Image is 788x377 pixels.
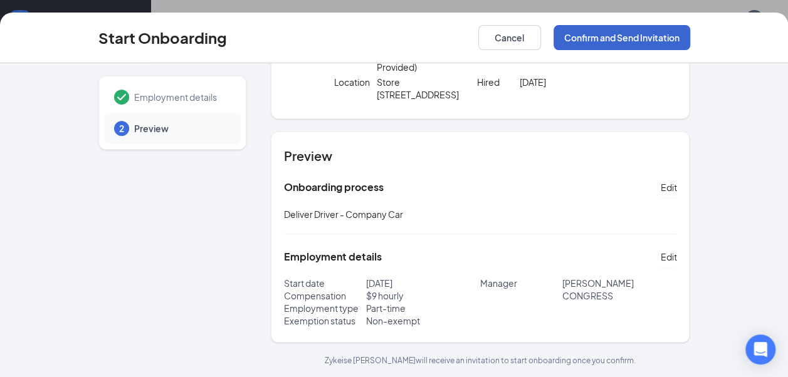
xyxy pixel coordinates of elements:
p: $ 9 hourly [365,289,480,302]
button: Edit [660,177,676,197]
span: Deliver Driver - Company Car [284,209,403,220]
button: Confirm and Send Invitation [554,25,690,50]
span: Edit [660,250,676,263]
span: Edit [660,181,676,194]
h4: Preview [284,147,677,165]
p: Store [STREET_ADDRESS] [377,76,463,101]
p: Part-time [365,302,480,314]
p: Manager [480,277,562,289]
div: Open Intercom Messenger [745,334,775,364]
span: Preview [134,122,228,135]
p: [DATE] [520,76,606,88]
p: Hired [477,76,520,88]
span: 2 [119,122,124,135]
span: Employment details [134,91,228,103]
svg: Checkmark [114,90,129,105]
p: Non-exempt [365,314,480,327]
p: [DATE] [365,277,480,289]
button: Edit [660,247,676,267]
p: Employment type [284,302,366,314]
p: Location [334,76,377,88]
h5: Onboarding process [284,180,384,194]
p: Exemption status [284,314,366,327]
p: Zykeise [PERSON_NAME] will receive an invitation to start onboarding once you confirm. [271,355,690,366]
h3: Start Onboarding [98,27,227,48]
p: Start date [284,277,366,289]
button: Cancel [478,25,541,50]
p: [PERSON_NAME] CONGRESS [562,277,677,302]
h5: Employment details [284,250,382,264]
p: Compensation [284,289,366,302]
